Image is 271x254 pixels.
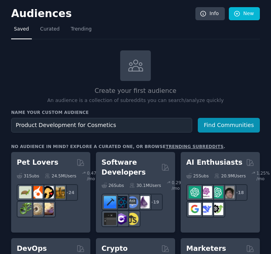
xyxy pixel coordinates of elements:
[41,203,54,215] img: leopardgeckos
[30,186,43,198] img: cockatiel
[195,7,225,21] a: Info
[126,196,138,208] img: AskComputerScience
[198,118,260,133] button: Find Communities
[101,180,124,191] div: 26 Sub s
[186,170,209,181] div: 25 Sub s
[30,203,43,215] img: ballpython
[189,186,201,198] img: chatgpt_promptDesign
[231,184,248,201] div: + 18
[45,170,76,181] div: 24.5M Users
[211,203,223,215] img: AItoolsCatalog
[11,86,260,96] h2: Create your first audience
[11,8,195,20] h2: Audiences
[214,170,246,181] div: 20.9M Users
[41,186,54,198] img: PetAdvice
[71,26,92,33] span: Trending
[166,144,223,149] a: trending subreddits
[14,26,29,33] span: Saved
[101,244,128,254] h2: Crypto
[17,244,47,254] h2: DevOps
[137,196,150,208] img: elixir
[104,213,116,225] img: software
[11,118,192,133] input: Pick a short name, like "Digital Marketers" or "Movie-Goers"
[11,144,225,149] div: No audience in mind? Explore a curated one, or browse .
[40,26,60,33] span: Curated
[200,186,212,198] img: OpenAIDev
[101,158,158,177] h2: Software Developers
[37,23,62,39] a: Curated
[11,97,260,104] p: An audience is a collection of subreddits you can search/analyze quickly
[104,196,116,208] img: iOSProgramming
[17,170,39,181] div: 31 Sub s
[11,110,260,115] h3: Name your custom audience
[61,184,78,201] div: + 24
[146,194,163,210] div: + 19
[200,203,212,215] img: DeepSeek
[186,158,242,167] h2: AI Enthusiasts
[186,244,226,254] h2: Marketers
[68,23,94,39] a: Trending
[126,213,138,225] img: learnjavascript
[19,203,31,215] img: herpetology
[53,186,65,198] img: dogbreed
[115,213,127,225] img: csharp
[222,186,234,198] img: ArtificalIntelligence
[229,7,260,21] a: New
[189,203,201,215] img: GoogleGeminiAI
[211,186,223,198] img: chatgpt_prompts_
[17,158,58,167] h2: Pet Lovers
[115,196,127,208] img: reactnative
[19,186,31,198] img: turtle
[172,180,187,191] div: 0.29 % /mo
[129,180,161,191] div: 30.1M Users
[87,170,102,181] div: 0.47 % /mo
[11,23,32,39] a: Saved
